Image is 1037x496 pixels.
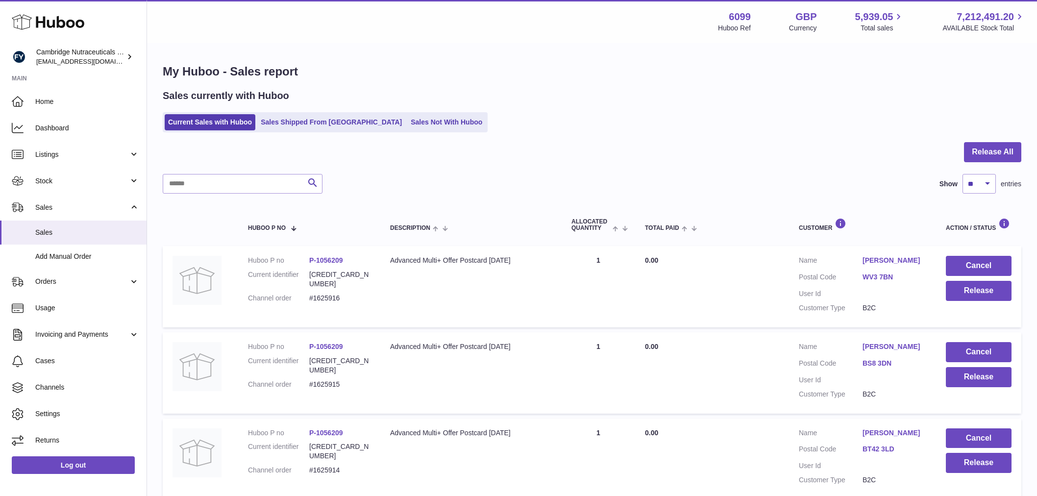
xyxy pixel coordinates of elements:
[799,289,863,298] dt: User Id
[309,442,370,461] dd: [CREDIT_CARD_NUMBER]
[946,256,1012,276] button: Cancel
[718,24,751,33] div: Huboo Ref
[309,429,343,437] a: P-1056209
[12,456,135,474] a: Log out
[571,219,610,231] span: ALLOCATED Quantity
[799,342,863,354] dt: Name
[163,89,289,102] h2: Sales currently with Huboo
[863,445,926,454] a: BT42 3LD
[35,356,139,366] span: Cases
[946,428,1012,448] button: Cancel
[946,453,1012,473] button: Release
[35,330,129,339] span: Invoicing and Payments
[939,179,958,189] label: Show
[35,176,129,186] span: Stock
[309,380,370,389] dd: #1625915
[942,24,1025,33] span: AVAILABLE Stock Total
[35,303,139,313] span: Usage
[248,294,309,303] dt: Channel order
[645,343,658,350] span: 0.00
[36,57,144,65] span: [EMAIL_ADDRESS][DOMAIN_NAME]
[35,436,139,445] span: Returns
[855,10,905,33] a: 5,939.05 Total sales
[799,445,863,456] dt: Postal Code
[36,48,124,66] div: Cambridge Nutraceuticals Ltd
[957,10,1014,24] span: 7,212,491.20
[173,428,222,477] img: no-photo.jpg
[946,281,1012,301] button: Release
[248,356,309,375] dt: Current identifier
[35,252,139,261] span: Add Manual Order
[799,218,926,231] div: Customer
[35,277,129,286] span: Orders
[165,114,255,130] a: Current Sales with Huboo
[964,142,1021,162] button: Release All
[309,270,370,289] dd: [CREDIT_CARD_NUMBER]
[1001,179,1021,189] span: entries
[309,356,370,375] dd: [CREDIT_CARD_NUMBER]
[861,24,904,33] span: Total sales
[35,150,129,159] span: Listings
[163,64,1021,79] h1: My Huboo - Sales report
[799,303,863,313] dt: Customer Type
[799,359,863,371] dt: Postal Code
[35,228,139,237] span: Sales
[799,390,863,399] dt: Customer Type
[799,375,863,385] dt: User Id
[12,50,26,64] img: internalAdmin-6099@internal.huboo.com
[173,256,222,305] img: no-photo.jpg
[257,114,405,130] a: Sales Shipped From [GEOGRAPHIC_DATA]
[799,273,863,284] dt: Postal Code
[863,342,926,351] a: [PERSON_NAME]
[562,246,635,327] td: 1
[863,475,926,485] dd: B2C
[645,429,658,437] span: 0.00
[248,225,286,231] span: Huboo P no
[946,342,1012,362] button: Cancel
[863,428,926,438] a: [PERSON_NAME]
[946,218,1012,231] div: Action / Status
[248,428,309,438] dt: Huboo P no
[390,225,430,231] span: Description
[390,256,552,265] div: Advanced Multi+ Offer Postcard [DATE]
[942,10,1025,33] a: 7,212,491.20 AVAILABLE Stock Total
[855,10,893,24] span: 5,939.05
[645,225,679,231] span: Total paid
[35,409,139,419] span: Settings
[173,342,222,391] img: no-photo.jpg
[309,256,343,264] a: P-1056209
[309,294,370,303] dd: #1625916
[35,97,139,106] span: Home
[407,114,486,130] a: Sales Not With Huboo
[863,256,926,265] a: [PERSON_NAME]
[729,10,751,24] strong: 6099
[863,303,926,313] dd: B2C
[248,380,309,389] dt: Channel order
[35,124,139,133] span: Dashboard
[799,256,863,268] dt: Name
[248,270,309,289] dt: Current identifier
[35,383,139,392] span: Channels
[390,428,552,438] div: Advanced Multi+ Offer Postcard [DATE]
[309,343,343,350] a: P-1056209
[863,390,926,399] dd: B2C
[863,359,926,368] a: BS8 3DN
[248,342,309,351] dt: Huboo P no
[248,466,309,475] dt: Channel order
[562,332,635,414] td: 1
[799,475,863,485] dt: Customer Type
[248,256,309,265] dt: Huboo P no
[795,10,816,24] strong: GBP
[946,367,1012,387] button: Release
[35,203,129,212] span: Sales
[390,342,552,351] div: Advanced Multi+ Offer Postcard [DATE]
[789,24,817,33] div: Currency
[799,461,863,471] dt: User Id
[645,256,658,264] span: 0.00
[248,442,309,461] dt: Current identifier
[309,466,370,475] dd: #1625914
[799,428,863,440] dt: Name
[863,273,926,282] a: WV3 7BN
